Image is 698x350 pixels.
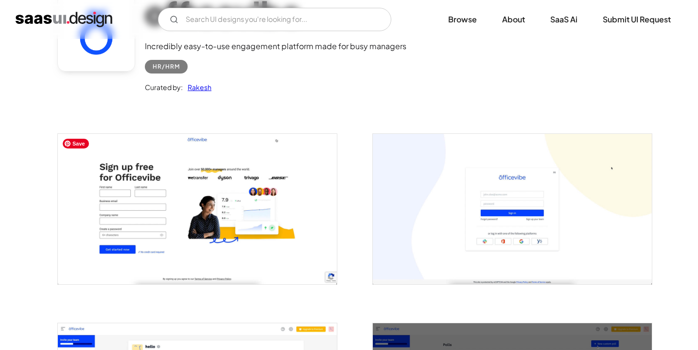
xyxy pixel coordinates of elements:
div: Curated by: [145,81,183,93]
a: home [16,12,112,27]
a: About [490,9,537,30]
a: open lightbox [373,134,652,284]
img: 60277248549dbbb32f00dd6f_officevibe%20login.jpg [373,134,652,284]
a: SaaS Ai [539,9,589,30]
a: Browse [436,9,489,30]
a: open lightbox [58,134,337,284]
img: 6027724894806a10b4f90b05_officevibe%20sign%20up.jpg [58,134,337,284]
form: Email Form [158,8,391,31]
a: Submit UI Request [591,9,682,30]
span: Save [63,139,89,148]
div: Incredibly easy-to-use engagement platform made for busy managers [145,40,406,52]
input: Search UI designs you're looking for... [158,8,391,31]
a: Rakesh [183,81,211,93]
div: HR/HRM [153,61,180,73]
